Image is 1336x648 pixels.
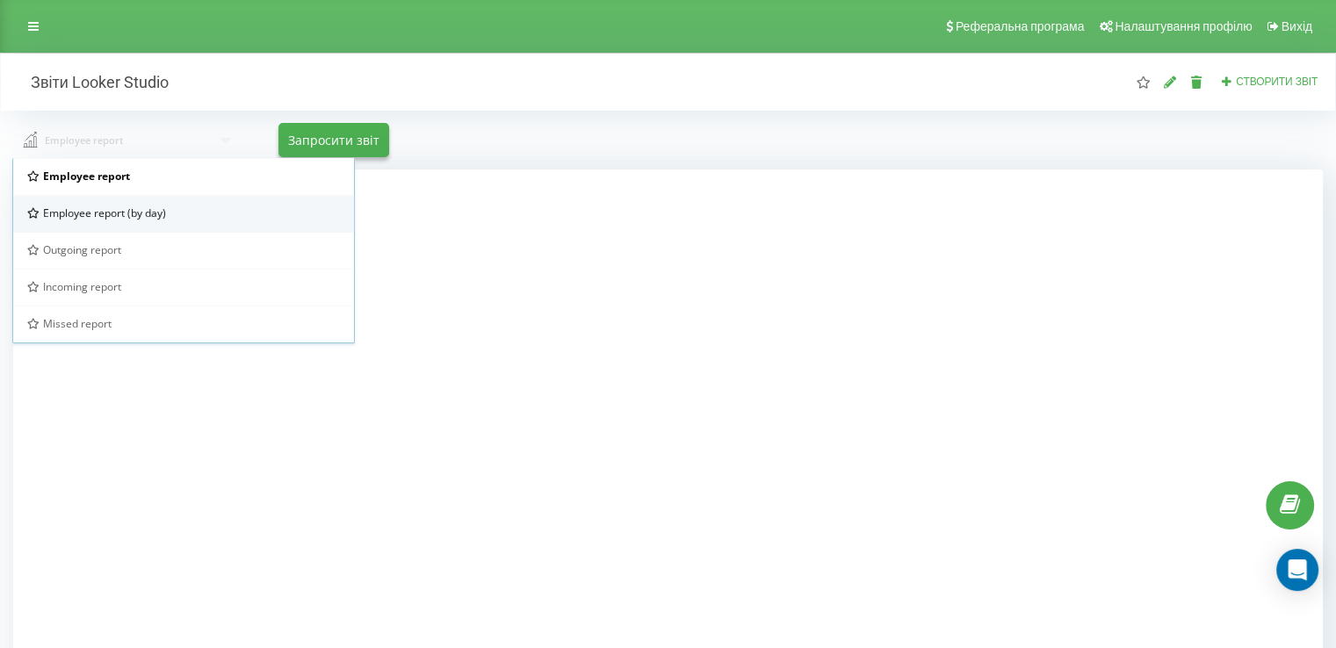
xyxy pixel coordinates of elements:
[43,316,112,331] span: Missed report
[1189,76,1204,88] i: Видалити звіт
[43,205,166,220] span: Employee report (by day)
[1163,76,1178,88] i: Редагувати звіт
[13,72,169,92] h2: Звіти Looker Studio
[956,19,1085,33] span: Реферальна програма
[43,169,130,184] span: Employee report
[1216,75,1323,90] button: Створити звіт
[1236,76,1318,88] span: Створити звіт
[43,279,121,294] span: Incoming report
[1136,76,1151,88] i: Цей звіт буде завантажений першим при відкритті "Звіти Looker Studio". Ви можете призначити будь-...
[43,242,121,257] span: Outgoing report
[1282,19,1312,33] span: Вихід
[1221,76,1233,86] i: Створити звіт
[1115,19,1252,33] span: Налаштування профілю
[1276,549,1318,591] div: Open Intercom Messenger
[278,123,389,157] button: Запросити звіт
